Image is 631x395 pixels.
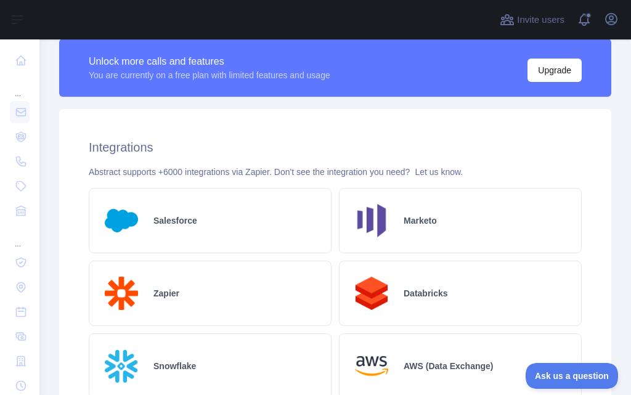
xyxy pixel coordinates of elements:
[527,59,582,82] button: Upgrade
[99,198,144,243] img: Logo
[10,224,30,249] div: ...
[89,54,330,69] div: Unlock more calls and features
[89,69,330,81] div: You are currently on a free plan with limited features and usage
[153,214,197,227] h2: Salesforce
[526,363,619,389] iframe: Toggle Customer Support
[89,166,582,178] div: Abstract supports +6000 integrations via Zapier. Don't see the integration you need?
[153,287,179,299] h2: Zapier
[349,271,394,316] img: Logo
[415,167,463,177] a: Let us know.
[153,360,196,372] h2: Snowflake
[404,287,448,299] h2: Databricks
[517,13,564,27] span: Invite users
[89,139,582,156] h2: Integrations
[404,214,437,227] h2: Marketo
[99,271,144,316] img: Logo
[99,344,144,388] img: Logo
[349,198,394,243] img: Logo
[497,10,567,30] button: Invite users
[349,344,394,388] img: Logo
[10,74,30,99] div: ...
[404,360,493,372] h2: AWS (Data Exchange)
